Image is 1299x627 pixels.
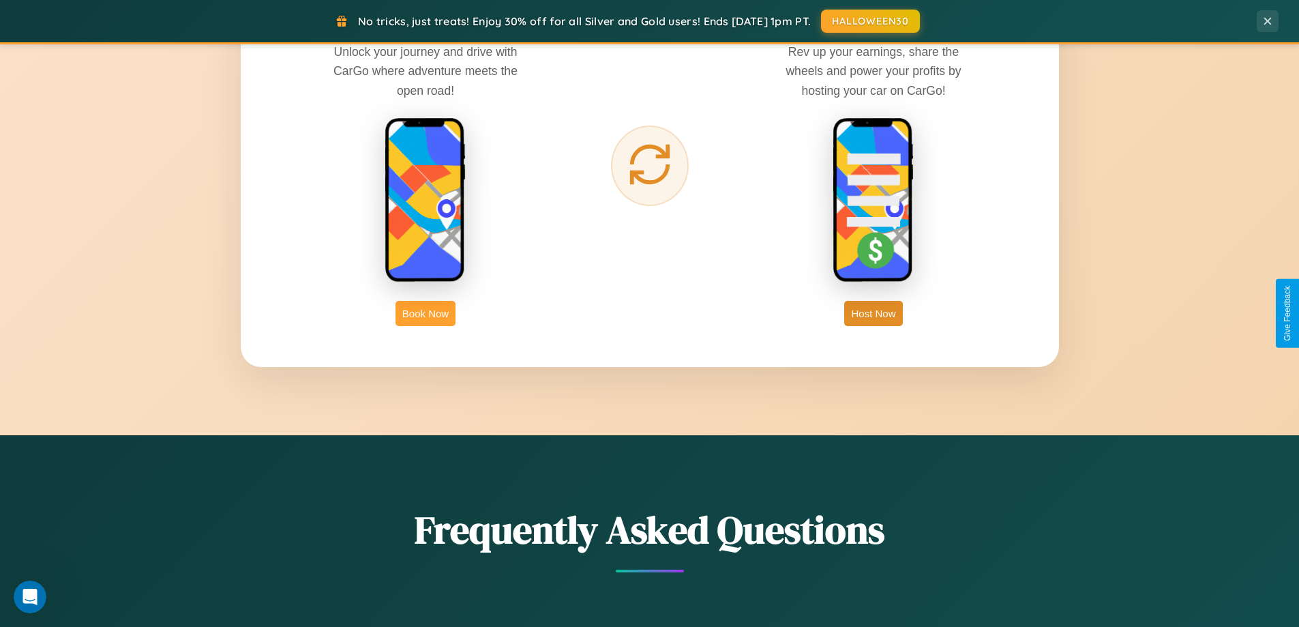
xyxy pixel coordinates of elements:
img: host phone [833,117,914,284]
span: No tricks, just treats! Enjoy 30% off for all Silver and Gold users! Ends [DATE] 1pm PT. [358,14,811,28]
iframe: Intercom live chat [14,581,46,613]
img: rent phone [385,117,466,284]
div: Give Feedback [1283,286,1292,341]
h2: Frequently Asked Questions [241,504,1059,556]
button: Book Now [395,301,456,326]
button: HALLOWEEN30 [821,10,920,33]
button: Host Now [844,301,902,326]
p: Unlock your journey and drive with CarGo where adventure meets the open road! [323,42,528,100]
p: Rev up your earnings, share the wheels and power your profits by hosting your car on CarGo! [771,42,976,100]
